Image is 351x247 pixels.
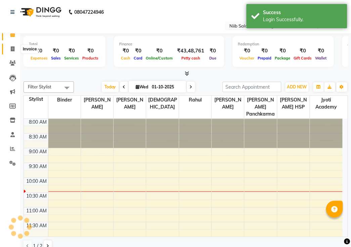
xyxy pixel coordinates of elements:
[48,96,81,104] span: binder
[119,47,132,55] div: ₹0
[81,56,100,60] span: Products
[238,47,256,55] div: ₹0
[74,3,103,22] b: 08047224946
[119,41,219,47] div: Finance
[313,47,328,55] div: ₹0
[273,47,292,55] div: ₹0
[263,9,342,16] div: Success
[81,96,113,111] span: [PERSON_NAME]
[28,148,48,155] div: 9:00 AM
[17,3,63,22] img: logo
[132,47,144,55] div: ₹0
[28,119,48,126] div: 8:00 AM
[29,41,100,47] div: Total
[313,56,328,60] span: Wallet
[132,56,144,60] span: Card
[49,47,62,55] div: ₹0
[238,56,256,60] span: Voucher
[292,56,313,60] span: Gift Cards
[256,56,273,60] span: Prepaid
[119,56,132,60] span: Cash
[207,47,219,55] div: ₹0
[25,178,48,185] div: 10:00 AM
[28,133,48,140] div: 8:30 AM
[238,41,328,47] div: Redemption
[25,222,48,229] div: 11:30 AM
[62,47,81,55] div: ₹0
[49,56,62,60] span: Sales
[174,47,207,55] div: ₹43,48,761
[263,16,342,23] div: Login Successfully.
[150,82,183,92] input: 2025-10-01
[287,84,307,89] span: ADD NEW
[256,47,273,55] div: ₹0
[21,45,38,53] div: Invoice
[244,96,276,118] span: [PERSON_NAME] panchkarma
[208,56,218,60] span: Due
[25,207,48,214] div: 11:00 AM
[273,56,292,60] span: Package
[29,56,49,60] span: Expenses
[28,84,51,89] span: Filter Stylist
[212,96,244,111] span: [PERSON_NAME]
[28,163,48,170] div: 9:30 AM
[310,96,342,111] span: Jyoti academy
[277,96,309,111] span: [PERSON_NAME] HSP
[24,96,48,103] div: Stylist
[144,47,174,55] div: ₹0
[146,96,178,111] span: [DEMOGRAPHIC_DATA]
[114,96,146,111] span: [PERSON_NAME]
[179,96,211,104] span: rahul
[102,82,119,92] span: Today
[292,47,313,55] div: ₹0
[144,56,174,60] span: Online/Custom
[81,47,100,55] div: ₹0
[180,56,202,60] span: Petty cash
[25,193,48,200] div: 10:30 AM
[62,56,81,60] span: Services
[222,82,281,92] input: Search Appointment
[285,82,308,92] button: ADD NEW
[134,84,150,89] span: Wed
